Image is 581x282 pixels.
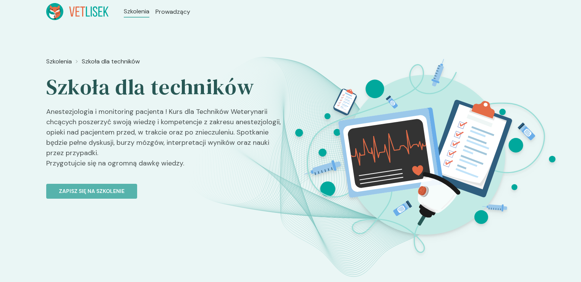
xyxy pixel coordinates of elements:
button: Zapisz się na szkolenie [46,184,137,199]
a: Szkolenia [124,7,149,16]
a: Szkolenia [46,57,72,66]
a: Szkoła dla techników [82,57,140,66]
a: Prowadzący [155,7,190,16]
h2: Szkoła dla techników [46,74,285,100]
a: Zapisz się na szkolenie [46,175,285,199]
p: Zapisz się na szkolenie [59,187,125,195]
p: Anestezjologia i monitoring pacjenta ! Kurs dla Techników Weterynarii chcących poszerzyć swoją wi... [46,107,285,175]
img: Z2B_E5bqstJ98k06_Technicy_BT.svg [290,54,561,258]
